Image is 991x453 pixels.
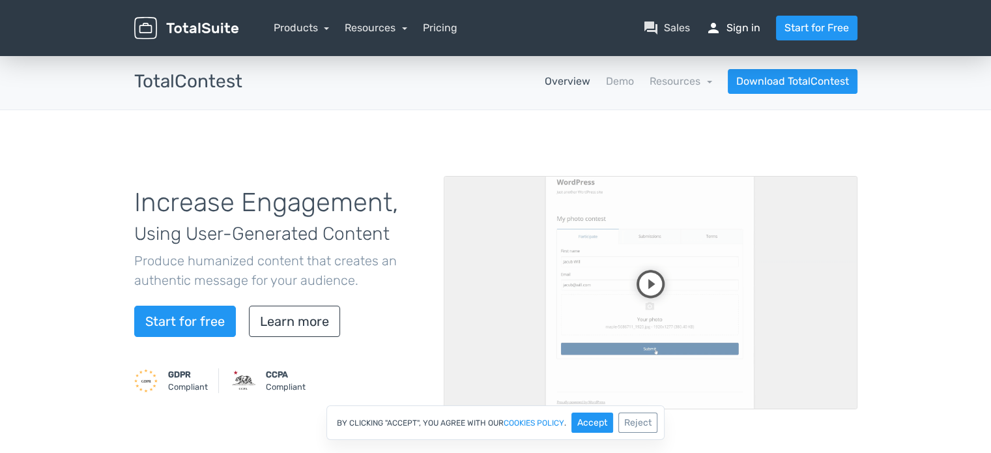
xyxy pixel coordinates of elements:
[134,223,390,244] span: Using User-Generated Content
[650,75,712,87] a: Resources
[266,368,306,393] small: Compliant
[504,419,564,427] a: cookies policy
[643,20,690,36] a: question_answerSales
[776,16,857,40] a: Start for Free
[134,251,424,290] p: Produce humanized content that creates an authentic message for your audience.
[134,17,238,40] img: TotalSuite for WordPress
[249,306,340,337] a: Learn more
[232,369,255,392] img: CCPA
[168,368,208,393] small: Compliant
[545,74,590,89] a: Overview
[345,22,407,34] a: Resources
[706,20,721,36] span: person
[571,413,613,433] button: Accept
[134,306,236,337] a: Start for free
[266,370,288,379] strong: CCPA
[706,20,760,36] a: personSign in
[274,22,330,34] a: Products
[728,69,857,94] a: Download TotalContest
[326,405,665,440] div: By clicking "Accept", you agree with our .
[423,20,457,36] a: Pricing
[134,369,158,392] img: GDPR
[643,20,659,36] span: question_answer
[168,370,191,379] strong: GDPR
[134,72,242,92] h3: TotalContest
[618,413,657,433] button: Reject
[606,74,634,89] a: Demo
[134,188,424,246] h1: Increase Engagement,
